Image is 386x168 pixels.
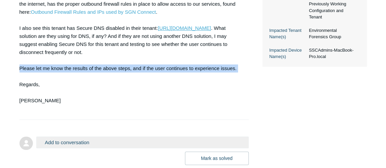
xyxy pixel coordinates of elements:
dd: SSCAdmins-MacBook-Pro.local [305,47,360,60]
a: Outbound Firewall Rules and IPs used by SGN Connect [31,9,156,15]
button: Mark as solved [185,152,249,165]
a: [URL][DOMAIN_NAME] [158,25,211,31]
dd: Environmental Forensics Group [305,27,360,40]
button: Add to conversation [36,136,249,148]
dt: Impacted Tenant Name(s) [269,27,305,40]
dt: Impacted Device Name(s) [269,47,305,60]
